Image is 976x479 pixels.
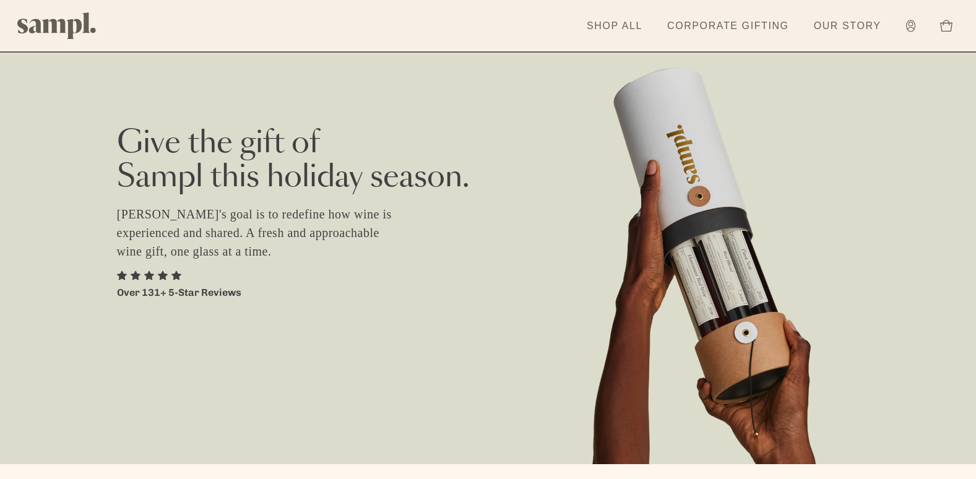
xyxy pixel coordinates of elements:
a: Our Story [808,12,887,40]
h2: Give the gift of Sampl this holiday season. [117,127,860,195]
p: [PERSON_NAME]'s goal is to redefine how wine is experienced and shared. A fresh and approachable ... [117,205,408,261]
p: Over 131+ 5-Star Reviews [117,285,241,300]
a: Shop All [581,12,649,40]
a: Corporate Gifting [661,12,795,40]
img: Sampl logo [17,12,97,39]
